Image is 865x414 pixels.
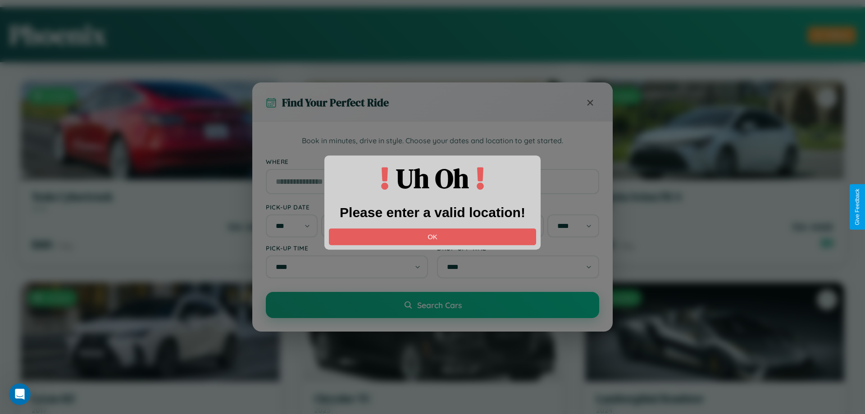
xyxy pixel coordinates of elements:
label: Pick-up Date [266,203,428,211]
label: Drop-off Time [437,244,599,252]
span: Search Cars [417,300,462,310]
label: Drop-off Date [437,203,599,211]
h3: Find Your Perfect Ride [282,95,389,110]
label: Where [266,158,599,165]
label: Pick-up Time [266,244,428,252]
p: Book in minutes, drive in style. Choose your dates and location to get started. [266,135,599,147]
